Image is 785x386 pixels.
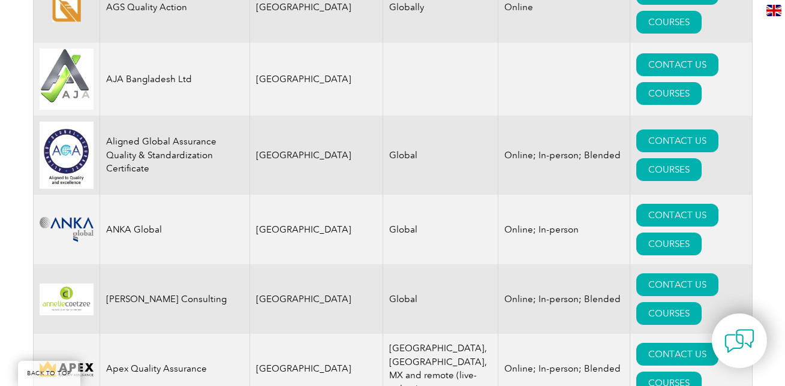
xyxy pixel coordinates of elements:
td: Online; In-person [498,195,630,264]
a: COURSES [636,11,702,34]
td: Online; In-person; Blended [498,116,630,195]
a: BACK TO TOP [18,361,80,386]
td: [PERSON_NAME] Consulting [100,264,249,334]
a: COURSES [636,82,702,105]
img: contact-chat.png [724,326,754,356]
td: Global [383,264,498,334]
a: COURSES [636,302,702,325]
a: CONTACT US [636,204,718,227]
img: 049e7a12-d1a0-ee11-be37-00224893a058-logo.jpg [40,122,94,189]
td: Aligned Global Assurance Quality & Standardization Certificate [100,116,249,195]
a: CONTACT US [636,273,718,296]
a: COURSES [636,233,702,255]
td: ANKA Global [100,195,249,264]
td: Online; In-person; Blended [498,264,630,334]
img: en [766,5,781,16]
a: CONTACT US [636,53,718,76]
a: CONTACT US [636,129,718,152]
td: [GEOGRAPHIC_DATA] [249,43,383,116]
td: [GEOGRAPHIC_DATA] [249,116,383,195]
td: Global [383,116,498,195]
img: cdfe6d45-392f-f011-8c4d-000d3ad1ee32-logo.png [40,359,94,379]
img: e9ac0e2b-848c-ef11-8a6a-00224810d884-logo.jpg [40,49,94,110]
a: COURSES [636,158,702,181]
td: [GEOGRAPHIC_DATA] [249,195,383,264]
img: c09c33f4-f3a0-ea11-a812-000d3ae11abd-logo.png [40,217,94,242]
a: CONTACT US [636,343,718,366]
img: 4c453107-f848-ef11-a316-002248944286-logo.png [40,284,94,315]
td: [GEOGRAPHIC_DATA] [249,264,383,334]
td: Global [383,195,498,264]
td: AJA Bangladesh Ltd [100,43,249,116]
